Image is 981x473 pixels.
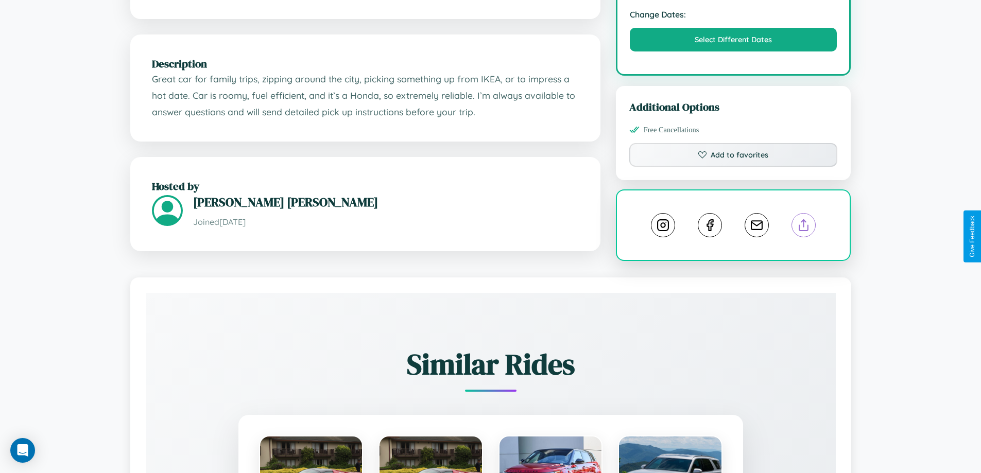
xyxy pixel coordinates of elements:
[630,9,837,20] strong: Change Dates:
[630,28,837,51] button: Select Different Dates
[152,179,579,194] h2: Hosted by
[152,71,579,120] p: Great car for family trips, zipping around the city, picking something up from IKEA, or to impres...
[10,438,35,463] div: Open Intercom Messenger
[182,344,800,384] h2: Similar Rides
[969,216,976,257] div: Give Feedback
[644,126,699,134] span: Free Cancellations
[193,194,579,211] h3: [PERSON_NAME] [PERSON_NAME]
[629,99,838,114] h3: Additional Options
[152,56,579,71] h2: Description
[629,143,838,167] button: Add to favorites
[193,215,579,230] p: Joined [DATE]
